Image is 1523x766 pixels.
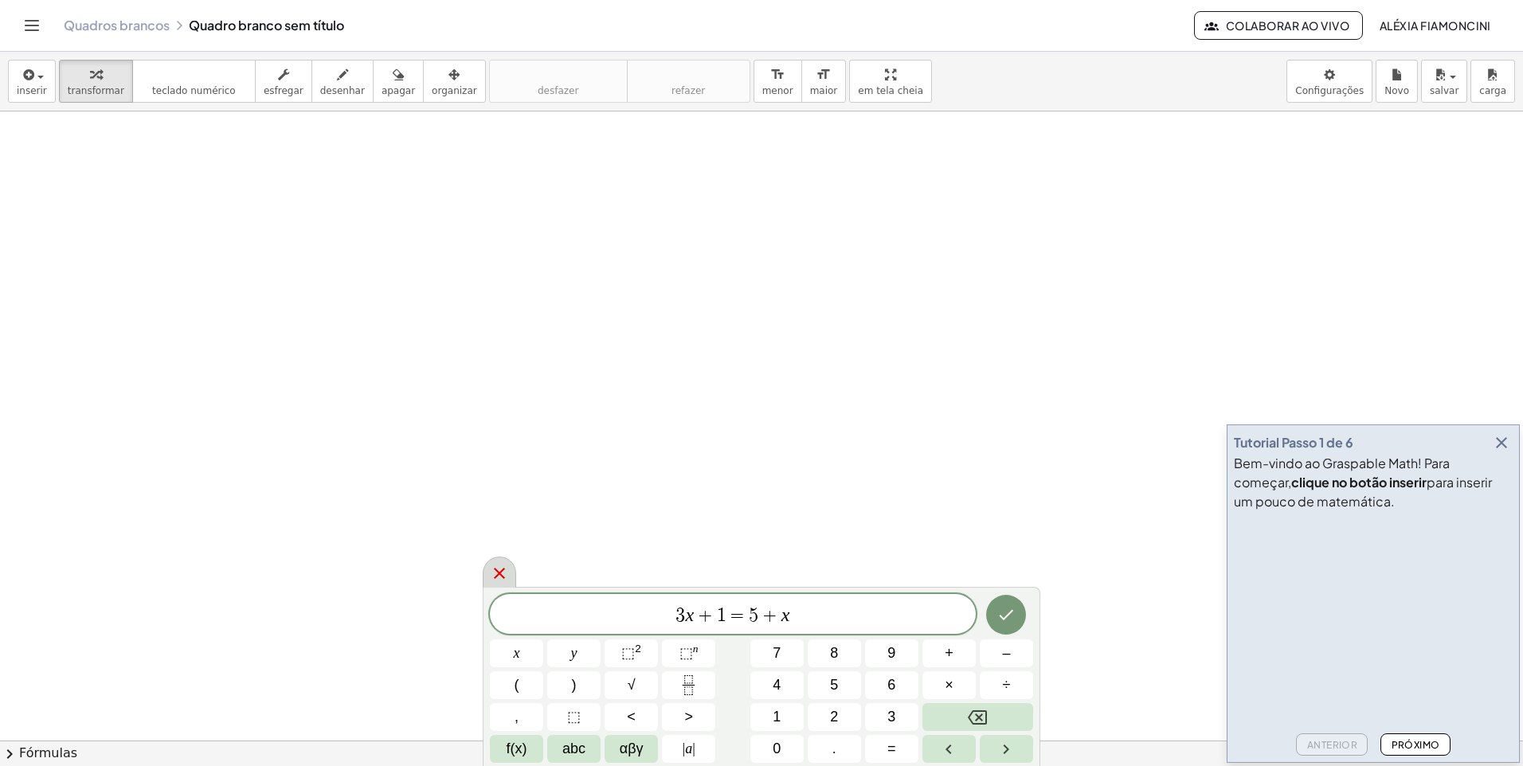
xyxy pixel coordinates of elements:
button: Funções [490,735,543,763]
button: carga [1470,60,1515,103]
span: apagar [382,85,415,96]
button: apagar [373,60,424,103]
span: 3 [675,606,685,625]
button: 6 [865,671,918,699]
button: Seta para a esquerda [922,735,976,763]
span: – [1002,643,1010,664]
i: refazer [636,65,742,84]
span: . [832,738,836,760]
button: Dividir [980,671,1033,699]
button: Equals [865,735,918,763]
i: teclado [141,65,247,84]
i: format_size [770,65,785,84]
span: abc [562,738,585,760]
button: 3 [865,703,918,731]
span: teclado numérico [152,85,236,96]
button: inserir [8,60,56,103]
sup: 2 [635,643,641,655]
span: 1 [717,606,726,625]
font: Aléxia Fiamoncini [1379,18,1491,33]
button: y [547,639,601,667]
span: x [514,643,520,664]
span: f(x) [507,738,527,760]
span: esfregar [264,85,303,96]
font: Fórmulas [19,745,77,763]
span: 5 [749,606,758,625]
font: Colaborar ao vivo [1225,18,1349,33]
span: + [945,643,953,664]
span: em tela cheia [858,85,923,96]
button: Aléxia Fiamoncini [1366,11,1504,40]
span: menor [762,85,793,96]
span: < [627,706,636,728]
span: refazer [671,85,705,96]
span: ) [572,674,577,696]
button: format_sizemaior [801,60,847,103]
span: maior [810,85,838,96]
span: √ [628,674,636,696]
span: 9 [887,643,895,664]
button: desenhar [311,60,374,103]
button: Maior que [662,703,715,731]
span: 2 [830,706,838,728]
button: Alfabeto grego [605,735,658,763]
var: x [685,604,694,625]
button: 2 [808,703,861,731]
var: x [781,604,790,625]
span: transformar [68,85,124,96]
button: Alternar de navegação [19,13,45,38]
span: ⬚ [567,706,581,728]
div: Tutorial Passo 1 de 6 [1234,433,1353,452]
button: 1 [750,703,804,731]
button: , [490,703,543,731]
span: 4 [773,674,781,696]
button: transformar [59,60,133,103]
button: Colaborar ao vivo [1194,11,1363,40]
button: Alfabeto [547,735,601,763]
button: 0 [750,735,804,763]
span: 3 [887,706,895,728]
span: ⬚ [679,645,693,661]
span: 1 [773,706,781,728]
button: ) [547,671,601,699]
button: x [490,639,543,667]
button: Raiz quadrada [605,671,658,699]
button: 4 [750,671,804,699]
a: Quadros brancos [64,18,170,33]
span: 6 [887,674,895,696]
button: Próximo [1380,733,1450,756]
button: . [808,735,861,763]
button: Novo [1376,60,1418,103]
button: Mais [922,639,976,667]
span: 0 [773,738,781,760]
span: = [887,738,896,760]
button: desfazerdesfazer [489,60,628,103]
button: Sobrescrito [662,639,715,667]
span: + [758,606,781,625]
i: format_size [816,65,831,84]
button: 9 [865,639,918,667]
span: | [692,741,695,756]
span: ÷ [1003,674,1011,696]
span: > [684,706,693,728]
i: desfazer [498,65,619,84]
button: 7 [750,639,804,667]
span: inserir [17,85,47,96]
button: format_sizemenor [754,60,802,103]
span: , [515,706,519,728]
font: Bem-vindo ao Graspable Math! Para começar, para inserir um pouco de matemática. [1234,455,1492,510]
span: Novo [1384,85,1409,96]
button: Terminado [986,595,1026,635]
span: organizar [432,85,477,96]
button: Valor absoluto [662,735,715,763]
span: 7 [773,643,781,664]
span: desenhar [320,85,365,96]
span: 8 [830,643,838,664]
span: ⬚ [621,645,635,661]
button: Espaço reservado [547,703,601,731]
span: carga [1479,85,1506,96]
span: × [945,674,953,696]
button: Backspace [922,703,1033,731]
button: salvar [1421,60,1467,103]
button: Menos de [605,703,658,731]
